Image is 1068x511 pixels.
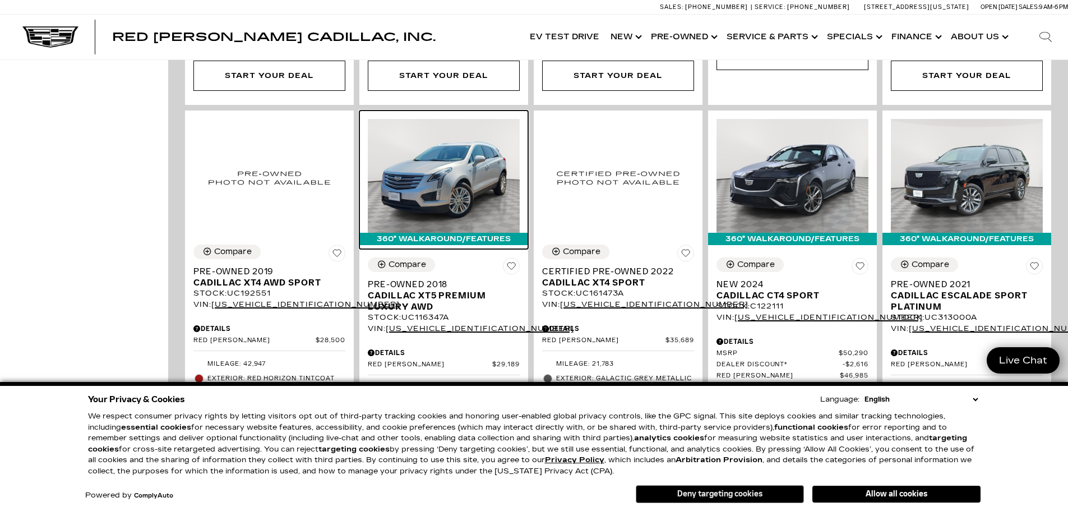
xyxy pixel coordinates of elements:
span: $28,500 [316,337,345,345]
div: Start Your Deal [193,61,345,91]
img: 2019 Cadillac XT4 AWD Sport [193,119,345,236]
a: New [605,15,645,59]
a: Live Chat [987,347,1060,374]
span: [US_VEHICLE_IDENTIFICATION_NUMBER] [560,298,748,311]
span: MSRP [716,349,839,358]
div: Compare [737,260,775,270]
button: Save Vehicle [852,257,868,279]
strong: essential cookies [121,423,191,432]
span: $46,985 [840,372,868,380]
span: Red [PERSON_NAME] [193,337,316,345]
span: Exterior: Galactic Grey Metallic [556,373,694,384]
button: Compare Vehicle [542,245,609,259]
span: [US_VEHICLE_IDENTIFICATION_NUMBER] [734,311,923,324]
button: Save Vehicle [677,245,694,266]
div: Start Your Deal [891,61,1043,91]
span: Pre-Owned 2019 [193,266,337,277]
span: $29,189 [492,361,520,369]
img: Cadillac Dark Logo with Cadillac White Text [22,26,78,48]
div: Start Your Deal [368,61,520,91]
strong: functional cookies [774,423,848,432]
button: Compare Vehicle [716,257,784,272]
span: VIN: [716,311,734,324]
div: Stock : UC161473A [542,288,694,298]
button: Allow all cookies [812,486,981,503]
span: [US_VEHICLE_IDENTIFICATION_NUMBER] [211,298,400,311]
p: We respect consumer privacy rights by letting visitors opt out of third-party tracking cookies an... [88,411,981,477]
strong: Arbitration Provision [676,455,762,464]
span: Cadillac XT5 Premium Luxury AWD [368,290,511,312]
a: Pre-Owned [645,15,721,59]
a: Pre-Owned 2021Cadillac Escalade Sport Platinum [891,279,1043,312]
span: Red [PERSON_NAME] Cadillac, Inc. [112,30,436,44]
a: Certified Pre-Owned 2022Cadillac XT4 Sport [542,266,694,288]
span: $35,689 [665,337,694,345]
span: Red [PERSON_NAME] [368,361,492,369]
button: Compare Vehicle [193,245,261,259]
img: 2024 Cadillac CT4 Sport [716,119,868,233]
div: Powered by [85,492,173,499]
div: Compare [563,247,600,257]
li: Mileage: 113,768 [891,381,1043,395]
button: Compare Vehicle [368,257,435,272]
button: Save Vehicle [329,245,345,266]
div: Pricing Details - Pre-Owned 2019 Cadillac XT4 AWD Sport [193,324,345,334]
span: Dealer Discount* [716,361,843,369]
a: Pre-Owned 2018Cadillac XT5 Premium Luxury AWD [368,279,520,312]
div: 360° WalkAround/Features [359,233,528,245]
div: Language: [820,396,859,403]
select: Language Select [862,394,981,405]
img: 2018 Cadillac XT5 Premium Luxury AWD [368,119,520,233]
div: Start Your Deal [922,70,1011,82]
strong: targeting cookies [318,445,390,454]
span: Sales: [660,3,683,11]
strong: analytics cookies [634,434,704,443]
span: Live Chat [993,354,1053,367]
a: EV Test Drive [524,15,605,59]
a: Service & Parts [721,15,821,59]
span: Open [DATE] [981,3,1018,11]
span: Certified Pre-Owned 2022 [542,266,686,277]
a: Finance [886,15,945,59]
button: Save Vehicle [503,257,520,279]
strong: targeting cookies [88,434,967,454]
span: VIN: [891,323,909,335]
div: Pricing Details - Certified Pre-Owned 2022 Cadillac XT4 Sport [542,324,694,334]
div: Start Your Deal [225,70,313,82]
a: [STREET_ADDRESS][US_STATE] [864,3,969,11]
a: Red [PERSON_NAME] $29,189 [368,361,520,369]
span: Cadillac XT4 AWD Sport [193,277,337,288]
span: VIN: [368,323,386,335]
a: Red [PERSON_NAME] Cadillac, Inc. [112,31,436,43]
div: Pricing Details - Pre-Owned 2021 Cadillac Escalade Sport Platinum [891,348,1043,358]
span: VIN: [542,298,560,311]
div: Stock : UC192551 [193,288,345,298]
a: New 2024Cadillac CT4 Sport [716,279,868,301]
div: 360° WalkAround/Features [882,233,1051,245]
a: ComplyAuto [134,492,173,499]
span: Service: [755,3,785,11]
div: Stock : C122111 [716,301,868,311]
span: 9 AM-6 PM [1039,3,1068,11]
div: Stock : UC313000A [891,312,1043,323]
div: Compare [389,260,426,270]
span: Cadillac Escalade Sport Platinum [891,290,1034,312]
span: Sales: [1019,3,1039,11]
span: New 2024 [716,279,860,290]
button: Save Vehicle [1026,257,1043,279]
a: Dealer Discount* $2,616 [716,361,868,369]
div: Pricing Details - Pre-Owned 2018 Cadillac XT5 Premium Luxury AWD [368,348,520,358]
li: Mileage: 42,947 [193,357,345,371]
span: [US_VEHICLE_IDENTIFICATION_NUMBER] [386,323,574,335]
div: 360° WalkAround/Features [708,233,877,245]
button: Compare Vehicle [891,257,958,272]
div: Start Your Deal [574,70,662,82]
span: Red [PERSON_NAME] [542,337,665,345]
a: Red [PERSON_NAME] $46,985 [716,372,868,380]
a: Privacy Policy [545,455,604,464]
a: MSRP $50,290 [716,349,868,358]
div: Compare [214,247,252,257]
a: Sales: [PHONE_NUMBER] [660,4,751,10]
